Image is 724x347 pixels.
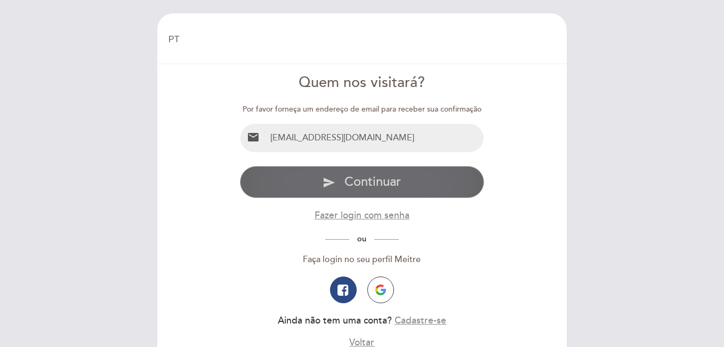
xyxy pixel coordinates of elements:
[315,209,409,222] button: Fazer login com senha
[349,234,374,243] span: ou
[240,104,485,115] div: Por favor forneça um endereço de email para receber sua confirmação
[240,73,485,93] div: Quem nos visitará?
[344,174,401,190] span: Continuar
[375,285,386,295] img: icon-google.png
[247,131,260,144] i: email
[278,315,392,326] span: Ainda não tem uma conta?
[323,176,335,189] i: send
[395,314,446,327] button: Cadastre-se
[266,124,484,152] input: Email
[240,166,485,198] button: send Continuar
[240,254,485,266] div: Faça login no seu perfil Meitre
